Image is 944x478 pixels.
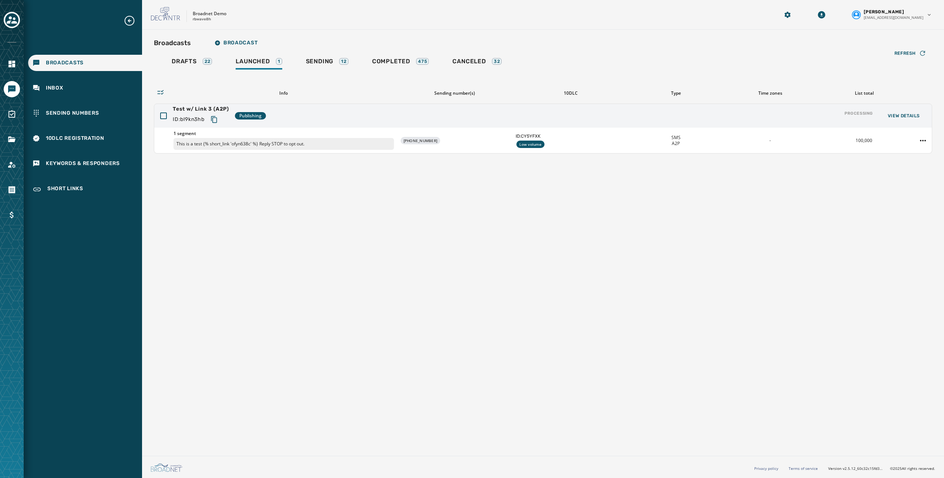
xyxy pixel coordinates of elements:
button: User settings [849,6,935,23]
button: Manage global settings [781,8,794,21]
span: Publishing [239,113,262,119]
div: 475 [416,58,429,65]
div: Info [173,90,394,96]
a: Navigate to Broadcasts [28,55,142,71]
button: Copy text to clipboard [208,113,221,126]
span: Version [828,466,884,471]
a: Navigate to Orders [4,182,20,198]
a: Drafts22 [166,54,218,71]
button: Refresh [889,47,932,59]
h2: Broadcasts [154,38,191,48]
a: Navigate to Account [4,156,20,173]
div: Sending number(s) [399,90,510,96]
div: Low volume [516,141,545,148]
span: Test w/ Link 3 (A2P) [173,105,229,113]
div: 12 [339,58,348,65]
a: Terms of service [789,466,818,471]
a: Privacy policy [754,466,778,471]
div: Time zones [726,90,815,96]
span: Broadcasts [46,59,84,67]
a: Sending12 [300,54,354,71]
p: rbwave8h [193,17,211,22]
a: Completed475 [366,54,435,71]
p: Broadnet Demo [193,11,226,17]
span: Broadcast [215,40,257,46]
a: Navigate to Files [4,131,20,148]
a: Navigate to Short Links [28,181,142,198]
div: 100,000 [820,138,908,144]
span: [EMAIL_ADDRESS][DOMAIN_NAME] [864,15,923,20]
a: Navigate to Sending Numbers [28,105,142,121]
span: Canceled [452,58,486,65]
a: Navigate to Surveys [4,106,20,122]
div: - [726,138,814,144]
span: Inbox [46,84,63,92]
span: [PERSON_NAME] [864,9,904,15]
div: 1 [276,58,282,65]
button: Broadcast [209,36,263,50]
a: Launched1 [230,54,288,71]
div: 32 [492,58,502,65]
span: Short Links [47,185,83,194]
div: 22 [203,58,212,65]
span: ID: CY5YFXK [516,133,626,139]
span: v2.5.12_60c32c15fd37978ea97d18c88c1d5e69e1bdb78b [843,466,884,471]
button: Test w/ Link 3 (A2P) action menu [917,135,929,147]
span: View Details [888,113,920,119]
span: Drafts [172,58,197,65]
span: Sending [306,58,334,65]
p: This is a test {% short_link 'ofyn638c' %} Reply STOP to opt out. [173,138,394,150]
span: Keywords & Responders [46,160,120,167]
span: Launched [236,58,270,65]
a: Navigate to 10DLC Registration [28,130,142,147]
button: View Details [882,111,926,121]
button: Processing [842,108,876,124]
span: Sending Numbers [46,110,99,117]
button: Toggle account select drawer [4,12,20,28]
div: List total [820,90,908,96]
button: Download Menu [815,8,828,21]
a: Navigate to Keywords & Responders [28,155,142,172]
span: A2P [672,141,680,147]
span: © 2025 All rights reserved. [890,466,935,471]
span: SMS [671,135,681,141]
div: Type [632,90,720,96]
a: Navigate to Home [4,56,20,72]
button: Expand sub nav menu [124,15,141,27]
a: Canceled32 [446,54,508,71]
a: Navigate to Billing [4,207,20,223]
span: 10DLC Registration [46,135,104,142]
a: Navigate to Messaging [4,81,20,97]
span: Completed [372,58,410,65]
div: 10DLC [516,90,626,96]
span: ID: bl9kn3hb [173,116,205,123]
span: 1 segment [173,131,394,137]
span: Refresh [894,50,916,56]
div: [PHONE_NUMBER] [401,137,441,144]
a: Navigate to Inbox [28,80,142,96]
